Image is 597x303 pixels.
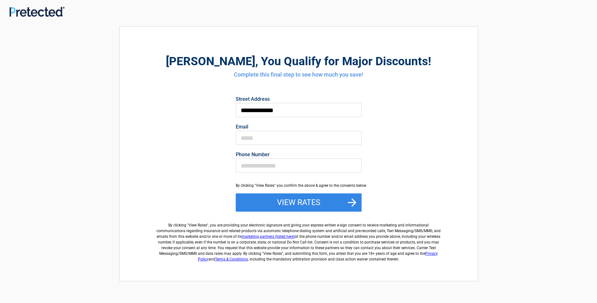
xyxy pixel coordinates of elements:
[9,7,65,17] img: Main Logo
[236,183,362,188] div: By clicking "View Rates" you confirm the above & agree to the consents below
[198,251,438,261] a: Privacy Policy
[189,223,207,227] span: View Rates
[236,97,362,102] label: Street Address
[215,257,248,261] a: Terms & Conditions
[236,152,362,157] label: Phone Number
[236,124,362,129] label: Email
[242,234,295,239] a: marketing partners (listed here)
[236,193,362,212] button: View Rates
[154,54,443,69] h2: , You Qualify for Major Discounts!
[166,54,255,68] span: [PERSON_NAME]
[154,71,443,79] h4: Complete this final step to see how much you save!
[154,217,443,262] label: By clicking " ", you are providing your electronic signature and giving your express written e-si...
